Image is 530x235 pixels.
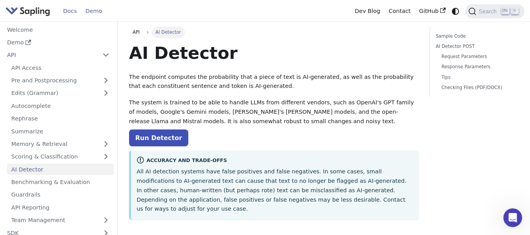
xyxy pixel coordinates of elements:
a: Dev Blog [350,5,384,17]
a: AI Detector POST [436,43,516,50]
p: The endpoint computes the probability that a piece of text is AI-generated, as well as the probab... [129,73,419,91]
a: API [129,27,144,38]
img: Sapling.ai [5,5,50,17]
a: Team Management [7,215,114,226]
a: Edits (Grammar) [7,87,114,99]
a: AI Detector [7,164,114,175]
a: Checking Files (PDF/DOCX) [441,84,513,91]
a: GitHub [415,5,450,17]
a: Docs [59,5,81,17]
a: Demo [81,5,106,17]
span: API [133,29,140,35]
a: Pre and Postprocessing [7,75,114,86]
a: API [3,49,98,61]
a: Guardrails [7,189,114,200]
a: Memory & Retrieval [7,138,114,150]
a: API Access [7,62,114,73]
a: Scoring & Classification [7,151,114,162]
button: Switch between dark and light mode (currently system mode) [450,5,461,17]
a: Sapling.ai [5,5,53,17]
p: The system is trained to be able to handle LLMs from different vendors, such as OpenAI's GPT fami... [129,98,419,126]
kbd: K [511,7,519,15]
a: Autocomplete [7,100,114,111]
a: Benchmarking & Evaluation [7,177,114,188]
button: Collapse sidebar category 'API' [98,49,114,61]
a: Run Detector [129,129,188,146]
span: Search [476,8,501,15]
iframe: Intercom live chat [503,208,522,227]
a: Contact [384,5,415,17]
a: Welcome [3,24,114,35]
h1: AI Detector [129,42,419,64]
nav: Breadcrumbs [129,27,419,38]
div: Accuracy and Trade-offs [137,156,413,166]
span: AI Detector [152,27,185,38]
a: Request Parameters [441,53,513,60]
a: Tips [441,74,513,81]
a: Summarize [7,126,114,137]
p: All AI detection systems have false positives and false negatives. In some cases, small modificat... [137,167,413,214]
a: Demo [3,37,114,48]
a: Sample Code [436,33,516,40]
a: Rephrase [7,113,114,124]
button: Search (Ctrl+K) [465,4,524,18]
a: API Reporting [7,202,114,213]
a: Response Parameters [441,63,513,71]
